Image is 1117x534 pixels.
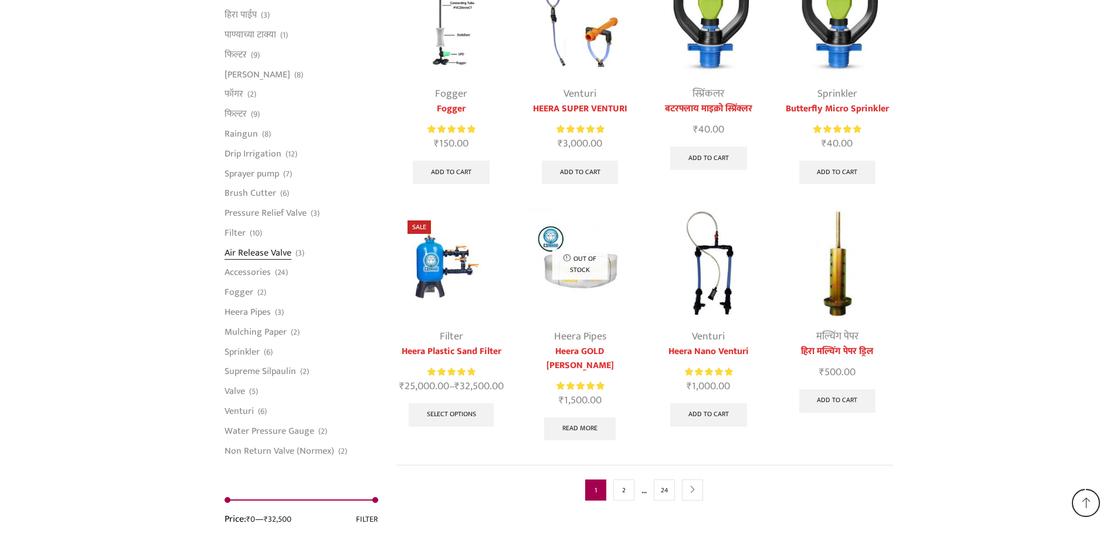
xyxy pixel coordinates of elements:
a: Heera Nano Venturi [653,345,764,359]
a: Add to cart: “Fogger” [413,161,490,184]
span: ₹0 [246,512,255,526]
a: Pressure Relief Valve [225,203,307,223]
span: ₹ [819,363,824,381]
span: (24) [275,267,288,278]
a: फिल्टर [225,104,247,124]
span: ₹ [821,135,827,152]
bdi: 32,500.00 [454,377,504,395]
a: Fogger [396,102,507,116]
bdi: 1,000.00 [687,377,730,395]
div: Rated 5.00 out of 5 [427,366,475,378]
span: Rated out of 5 [556,380,604,392]
span: (3) [311,208,320,219]
a: स्प्रिंकलर [692,85,724,103]
span: (3) [296,247,304,259]
p: Out of stock [552,249,608,280]
a: बटरफ्लाय माइक्रो स्प्रिंक्लर [653,102,764,116]
a: हिरा मल्चिंग पेपर ड्रिल [782,345,892,359]
div: Rated 5.00 out of 5 [427,123,475,135]
a: Sprinkler [225,342,260,362]
a: Page 2 [613,479,634,501]
a: Filter [225,223,246,243]
img: Heera Nano Venturi [653,209,764,319]
span: (12) [286,148,297,160]
span: (1) [280,29,288,41]
a: HEERA SUPER VENTURI [524,102,635,116]
span: (5) [249,386,258,397]
nav: Product Pagination [396,465,893,515]
span: Page 1 [585,479,606,501]
a: Heera Pipes [554,328,606,345]
span: (2) [338,445,347,457]
span: – [396,379,507,394]
a: Venturi [563,85,596,103]
a: Butterfly Micro Sprinkler [782,102,892,116]
span: Rated out of 5 [556,123,604,135]
a: Select options for “Heera Plastic Sand Filter” [409,403,494,427]
div: Rated 5.00 out of 5 [685,366,732,378]
a: Venturi [225,401,254,421]
span: Rated out of 5 [813,123,861,135]
bdi: 25,000.00 [399,377,449,395]
span: (6) [264,346,273,358]
a: Venturi [692,328,725,345]
bdi: 40.00 [821,135,853,152]
span: (2) [300,366,309,377]
span: (2) [291,326,300,338]
span: ₹ [454,377,460,395]
span: Rated out of 5 [427,123,475,135]
div: Price: — [225,512,291,526]
button: Filter [356,512,378,526]
span: Rated out of 5 [427,366,475,378]
span: ₹32,500 [264,512,291,526]
span: ₹ [434,135,439,152]
a: Add to cart: “Heera Nano Venturi” [670,403,747,427]
a: Add to cart: “हिरा मल्चिंग पेपर ड्रिल” [799,389,876,413]
bdi: 500.00 [819,363,855,381]
span: (6) [280,188,289,199]
a: Filter [440,328,463,345]
a: Heera GOLD [PERSON_NAME] [524,345,635,373]
a: [PERSON_NAME] [225,64,290,84]
img: Heera GOLD Krishi Pipe [524,209,635,319]
a: Valve [225,382,245,402]
span: ₹ [693,121,698,138]
span: (9) [251,108,260,120]
span: (7) [283,168,292,180]
span: (2) [247,89,256,100]
span: (2) [318,426,327,437]
a: Non Return Valve (Normex) [225,441,334,457]
a: Page 24 [654,479,675,501]
div: Rated 5.00 out of 5 [556,380,604,392]
span: (8) [294,69,303,81]
span: (9) [251,49,260,61]
span: ₹ [558,135,563,152]
img: Heera Plastic Sand Filter [396,209,507,319]
span: … [641,482,647,498]
a: Raingun [225,124,258,144]
bdi: 150.00 [434,135,468,152]
a: Heera Plastic Sand Filter [396,345,507,359]
span: (2) [257,287,266,298]
span: (3) [275,307,284,318]
a: Sprinkler [817,85,857,103]
a: Read more about “Heera GOLD Krishi Pipe” [544,417,616,441]
a: Accessories [225,263,271,283]
a: पाण्याच्या टाक्या [225,25,276,45]
div: Rated 5.00 out of 5 [556,123,604,135]
a: Add to cart: “HEERA SUPER VENTURI” [542,161,619,184]
a: Fogger [435,85,467,103]
span: ₹ [559,392,564,409]
a: Add to cart: “बटरफ्लाय माइक्रो स्प्रिंक्लर” [670,147,747,170]
span: Sale [408,220,431,234]
a: Air Release Valve [225,243,291,263]
a: Brush Cutter [225,183,276,203]
bdi: 40.00 [693,121,724,138]
a: Fogger [225,283,253,302]
a: Drip Irrigation [225,144,281,164]
span: ₹ [687,377,692,395]
img: Mulching Paper Hole [782,209,892,319]
div: Rated 5.00 out of 5 [813,123,861,135]
a: मल्चिंग पेपर [816,328,858,345]
a: हिरा पाईप [225,5,257,25]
